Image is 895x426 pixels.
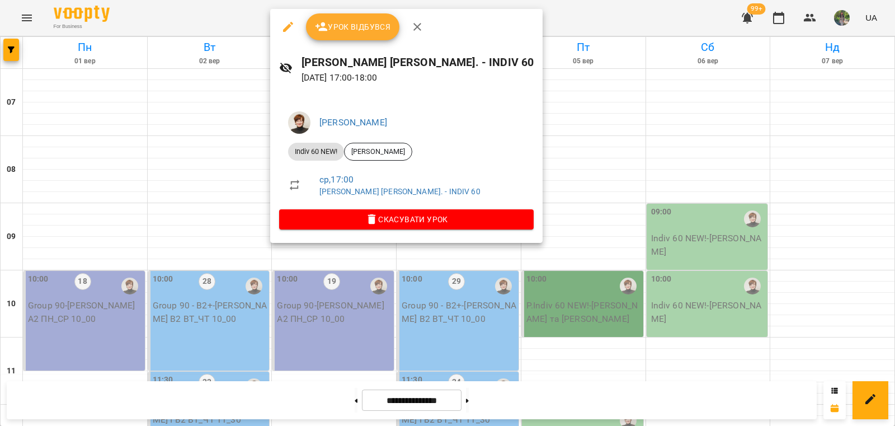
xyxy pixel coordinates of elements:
[315,20,391,34] span: Урок відбувся
[288,111,310,134] img: 630b37527edfe3e1374affafc9221cc6.jpg
[306,13,400,40] button: Урок відбувся
[302,54,534,71] h6: [PERSON_NAME] [PERSON_NAME]. - INDIV 60
[319,117,387,128] a: [PERSON_NAME]
[319,174,354,185] a: ср , 17:00
[344,143,412,161] div: [PERSON_NAME]
[279,209,534,230] button: Скасувати Урок
[319,187,481,196] a: [PERSON_NAME] [PERSON_NAME]. - INDIV 60
[288,147,344,157] span: Indiv 60 NEW!
[302,71,534,85] p: [DATE] 17:00 - 18:00
[345,147,412,157] span: [PERSON_NAME]
[288,213,525,226] span: Скасувати Урок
